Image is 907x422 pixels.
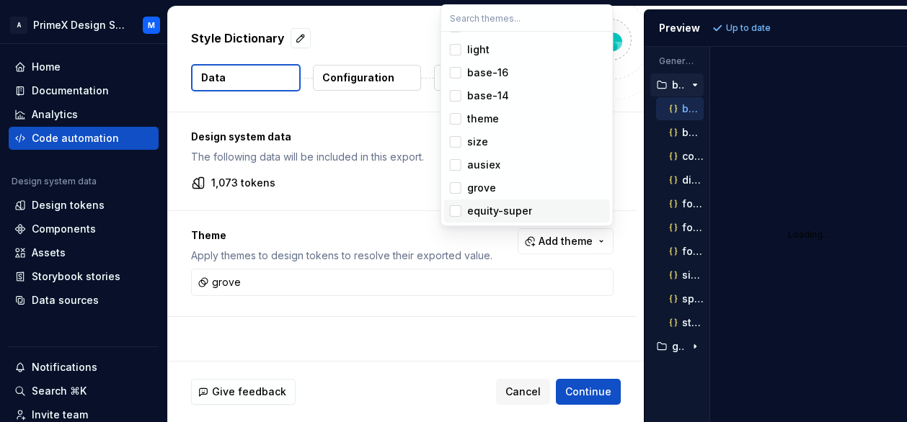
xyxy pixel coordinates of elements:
input: Search themes... [441,5,613,31]
div: size [467,135,488,149]
div: equity-super [467,204,532,218]
div: ausiex [467,158,500,172]
div: base-14 [467,89,509,103]
div: light [467,42,490,57]
div: base-16 [467,66,508,80]
div: grove [467,181,496,195]
div: theme [467,112,499,126]
div: Search themes... [441,32,613,225]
